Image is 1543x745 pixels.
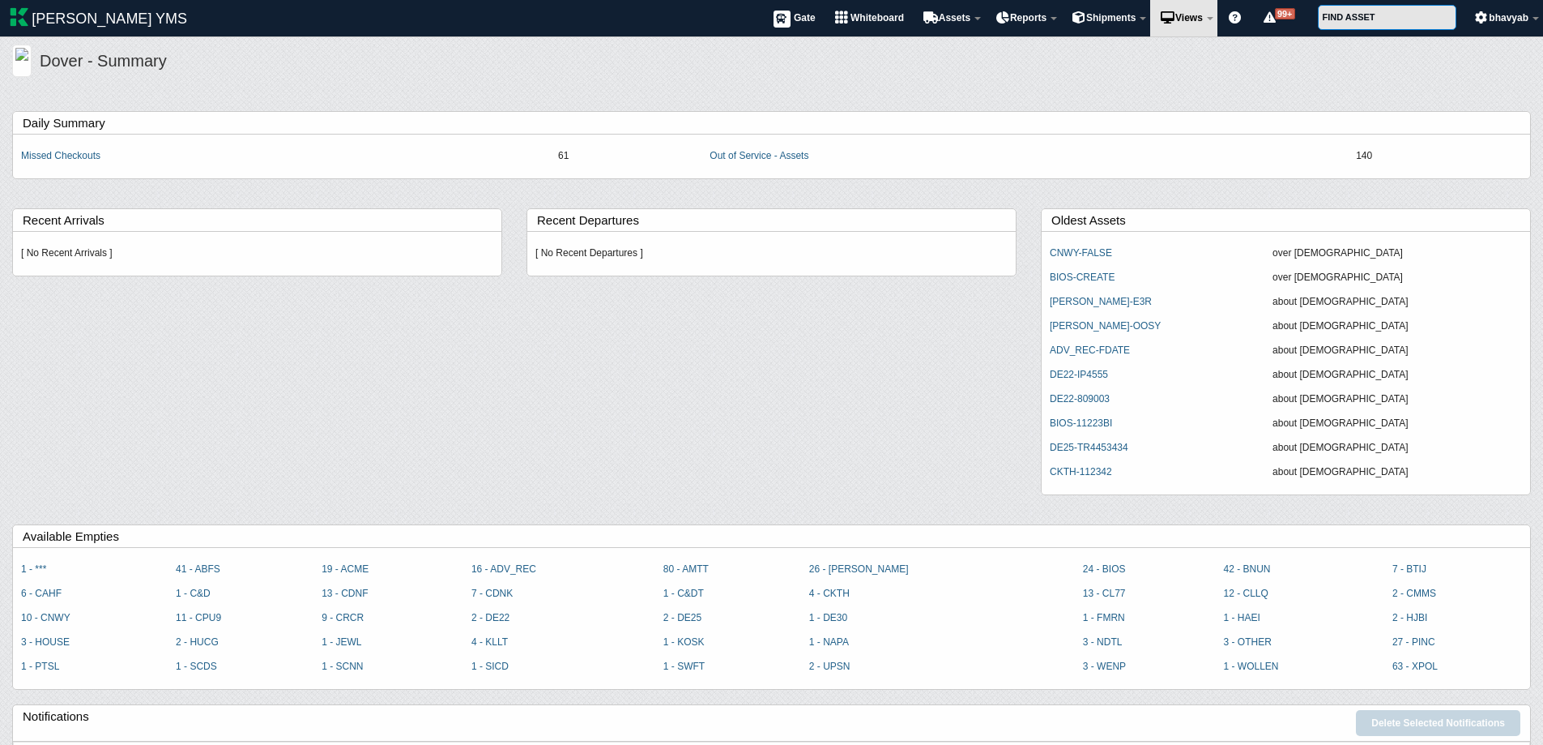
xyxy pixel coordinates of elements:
[1264,363,1530,387] td: about [DEMOGRAPHIC_DATA]
[710,150,808,161] a: Out of Service - Assets
[471,588,513,599] a: 7 - CDNK
[1050,466,1112,477] a: CKTH-112342
[1348,144,1530,169] td: 140
[1318,5,1456,30] input: FIND ASSET
[1264,436,1530,460] td: about [DEMOGRAPHIC_DATA]
[1392,636,1435,648] a: 27 - PINC
[471,563,536,575] a: 16 - ADV_REC
[1264,290,1530,315] td: about [DEMOGRAPHIC_DATA]
[1392,588,1436,599] a: 2 - CMMS
[1264,315,1530,339] td: about [DEMOGRAPHIC_DATA]
[1050,417,1112,429] a: BIOS-11223BI
[1223,563,1270,575] a: 42 - BNUN
[23,525,1530,547] label: Available Empties
[809,563,909,575] a: 26 - [PERSON_NAME]
[1051,209,1530,231] label: Oldest Assets
[21,612,70,623] a: 10 - CNWY
[176,636,219,648] a: 2 - HUCG
[1275,8,1295,19] span: 99+
[1264,266,1530,290] td: over [DEMOGRAPHIC_DATA]
[1050,442,1128,453] a: DE25-TR4453434
[176,588,211,599] a: 1 - C&D
[1223,612,1260,623] a: 1 - HAEI
[663,563,709,575] a: 80 - AMTT
[1392,612,1427,623] a: 2 - HJBI
[322,661,363,672] a: 1 - SCNN
[1392,563,1426,575] a: 7 - BTIJ
[1010,12,1046,24] span: Reports
[21,636,70,648] a: 3 - HOUSE
[471,661,509,672] a: 1 - SICD
[1223,588,1268,599] a: 12 - CLLQ
[322,563,369,575] a: 19 - ACME
[1083,636,1123,648] a: 3 - NDTL
[1050,369,1108,380] a: DE22-IP4555
[809,612,847,623] a: 1 - DE30
[939,12,970,24] span: Assets
[1083,612,1125,623] a: 1 - FMRN
[794,12,816,24] span: Gate
[471,636,508,648] a: 4 - KLLT
[176,612,221,623] a: 11 - CPU9
[663,612,701,623] a: 2 - DE25
[1050,272,1115,283] a: BIOS-CREATE
[23,112,1530,134] label: Daily Summary
[471,612,509,623] a: 2 - DE22
[1264,460,1530,485] td: about [DEMOGRAPHIC_DATA]
[663,636,705,648] a: 1 - KOSK
[537,209,1016,231] label: Recent Departures
[809,636,849,648] a: 1 - NAPA
[322,612,364,623] a: 9 - CRCR
[1264,412,1530,436] td: about [DEMOGRAPHIC_DATA]
[40,49,1523,77] h5: Dover - Summary
[1050,393,1110,405] a: DE22-809003
[1223,636,1271,648] a: 3 - OTHER
[663,661,705,672] a: 1 - SWFT
[809,661,850,672] a: 2 - UPSN
[21,247,113,259] em: [ No Recent Arrivals ]
[850,12,904,24] span: Whiteboard
[535,247,643,259] em: [ No Recent Departures ]
[1175,12,1203,24] span: Views
[10,7,29,27] img: kaleris_logo-3ebf2631ebc22a01c0151beb3e8d9086943fb6b0da84f721a237efad54b5fda7.svg
[1050,247,1112,259] a: CNWY-FALSE
[550,144,701,169] td: 61
[23,705,518,727] label: Notifications
[1392,661,1438,672] a: 63 - XPOL
[21,150,100,161] a: Missed Checkouts
[1264,387,1530,412] td: about [DEMOGRAPHIC_DATA]
[1083,661,1126,672] a: 3 - WENP
[1264,242,1530,266] td: over [DEMOGRAPHIC_DATA]
[1083,588,1126,599] a: 13 - CL77
[663,588,704,599] a: 1 - C&DT
[322,636,361,648] a: 1 - JEWL
[1050,345,1130,356] a: ADV_REC-FDATE
[1050,320,1161,332] a: [PERSON_NAME]-OOSY
[1086,12,1136,24] span: Shipments
[322,588,368,599] a: 13 - CDNF
[1083,563,1126,575] a: 24 - BIOS
[176,661,217,672] a: 1 - SCDS
[23,209,501,231] label: Recent Arrivals
[12,45,32,77] img: logo_kft-dov.png
[1356,710,1520,736] button: Delete Selected Notifications
[1050,296,1152,307] a: [PERSON_NAME]-E3R
[1489,12,1528,24] span: bhavyab
[809,588,850,599] a: 4 - CKTH
[1264,339,1530,363] td: about [DEMOGRAPHIC_DATA]
[21,661,59,672] a: 1 - PTSL
[176,563,220,575] a: 41 - ABFS
[32,11,187,27] span: [PERSON_NAME] YMS
[21,588,62,599] a: 6 - CAHF
[1223,661,1278,672] a: 1 - WOLLEN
